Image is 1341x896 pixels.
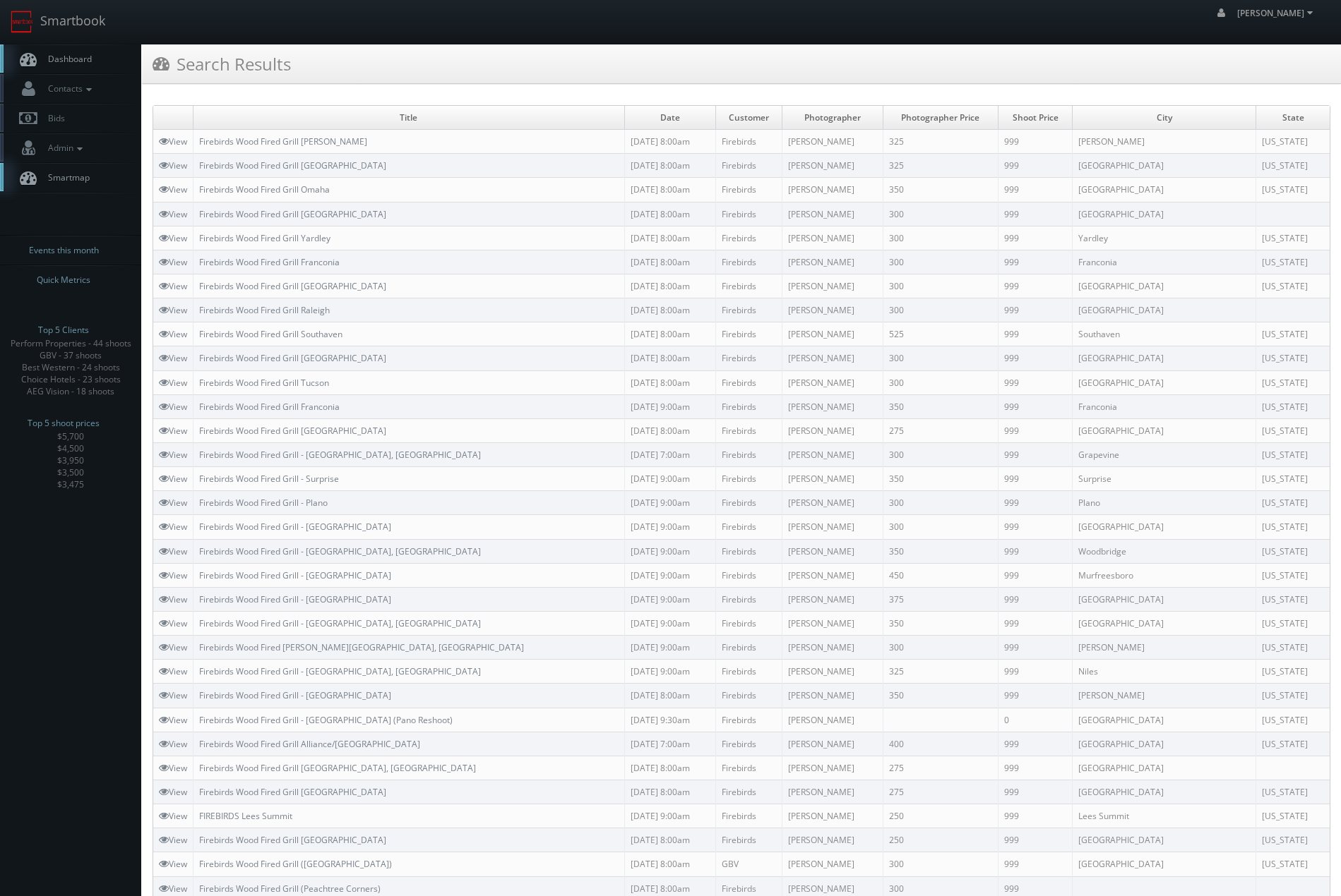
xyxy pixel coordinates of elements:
[883,250,999,274] td: 300
[782,708,883,732] td: [PERSON_NAME]
[782,274,883,298] td: [PERSON_NAME]
[1073,346,1256,370] td: [GEOGRAPHIC_DATA]
[1256,491,1330,515] td: [US_STATE]
[782,298,883,322] td: [PERSON_NAME]
[715,587,782,611] td: Firebirds
[715,346,782,370] td: Firebirds
[1256,394,1330,418] td: [US_STATE]
[1073,828,1256,852] td: [GEOGRAPHIC_DATA]
[1256,346,1330,370] td: [US_STATE]
[1256,178,1330,202] td: [US_STATE]
[883,106,999,130] td: Photographer Price
[883,394,999,418] td: 350
[624,539,715,563] td: [DATE] 9:00am
[782,684,883,708] td: [PERSON_NAME]
[199,617,481,629] a: Firebirds Wood Fired Grill - [GEOGRAPHIC_DATA], [GEOGRAPHIC_DATA]
[1073,780,1256,804] td: [GEOGRAPHIC_DATA]
[624,636,715,660] td: [DATE] 9:00am
[1256,587,1330,611] td: [US_STATE]
[715,804,782,828] td: Firebirds
[1256,708,1330,732] td: [US_STATE]
[29,243,99,258] span: Events this month
[159,159,187,171] a: View
[782,780,883,804] td: [PERSON_NAME]
[1073,804,1256,828] td: Lees Summit
[1256,539,1330,563] td: [US_STATE]
[159,810,187,822] a: View
[715,250,782,274] td: Firebirds
[1256,442,1330,466] td: [US_STATE]
[1073,274,1256,298] td: [GEOGRAPHIC_DATA]
[159,256,187,268] a: View
[715,178,782,202] td: Firebirds
[883,298,999,322] td: 300
[159,232,187,244] a: View
[1256,274,1330,298] td: [US_STATE]
[624,418,715,442] td: [DATE] 8:00am
[199,280,386,292] a: Firebirds Wood Fired Grill [GEOGRAPHIC_DATA]
[1256,684,1330,708] td: [US_STATE]
[782,154,883,178] td: [PERSON_NAME]
[782,418,883,442] td: [PERSON_NAME]
[999,346,1073,370] td: 999
[199,497,328,509] a: Firebirds Wood Fired Grill - Plano
[624,178,715,202] td: [DATE] 8:00am
[624,611,715,635] td: [DATE] 9:00am
[159,786,187,798] a: View
[883,154,999,178] td: 325
[199,449,481,461] a: Firebirds Wood Fired Grill - [GEOGRAPHIC_DATA], [GEOGRAPHIC_DATA]
[159,328,187,340] a: View
[624,828,715,852] td: [DATE] 8:00am
[159,208,187,220] a: View
[1073,539,1256,563] td: Woodbridge
[1256,106,1330,130] td: State
[715,828,782,852] td: Firebirds
[624,684,715,708] td: [DATE] 8:00am
[1073,587,1256,611] td: [GEOGRAPHIC_DATA]
[715,780,782,804] td: Firebirds
[41,171,90,183] span: Smartmap
[883,636,999,660] td: 300
[715,370,782,394] td: Firebirds
[883,780,999,804] td: 275
[1256,226,1330,250] td: [US_STATE]
[1073,491,1256,515] td: Plano
[782,178,883,202] td: [PERSON_NAME]
[715,611,782,635] td: Firebirds
[883,515,999,539] td: 300
[782,442,883,466] td: [PERSON_NAME]
[883,684,999,708] td: 350
[159,834,187,846] a: View
[883,539,999,563] td: 350
[782,226,883,250] td: [PERSON_NAME]
[199,665,481,677] a: Firebirds Wood Fired Grill - [GEOGRAPHIC_DATA], [GEOGRAPHIC_DATA]
[883,756,999,780] td: 275
[199,328,342,340] a: Firebirds Wood Fired Grill Southaven
[715,130,782,154] td: Firebirds
[883,587,999,611] td: 375
[999,515,1073,539] td: 999
[199,883,381,895] a: Firebirds Wood Fired Grill (Peachtree Corners)
[199,256,340,268] a: Firebirds Wood Fired Grill Franconia
[782,636,883,660] td: [PERSON_NAME]
[782,322,883,346] td: [PERSON_NAME]
[624,274,715,298] td: [DATE] 8:00am
[159,401,187,413] a: View
[715,442,782,466] td: Firebirds
[999,539,1073,563] td: 999
[624,587,715,611] td: [DATE] 9:00am
[715,708,782,732] td: Firebirds
[999,226,1073,250] td: 999
[159,183,187,195] a: View
[883,828,999,852] td: 250
[1256,130,1330,154] td: [US_STATE]
[782,130,883,154] td: [PERSON_NAME]
[883,322,999,346] td: 525
[883,370,999,394] td: 300
[782,828,883,852] td: [PERSON_NAME]
[715,515,782,539] td: Firebirds
[159,497,187,509] a: View
[1237,7,1317,19] span: [PERSON_NAME]
[1256,636,1330,660] td: [US_STATE]
[11,11,33,33] img: smartbook-logo.png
